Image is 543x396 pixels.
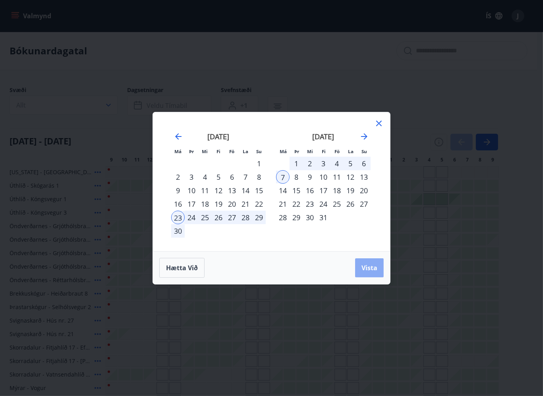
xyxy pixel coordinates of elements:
[212,170,225,184] td: Choose fimmtudagur, 5. nóvember 2026 as your check-in date. It’s available.
[317,170,330,184] div: 10
[348,148,354,154] small: La
[357,157,371,170] div: 6
[317,211,330,224] div: 31
[171,224,185,238] div: 30
[276,170,290,184] td: Selected as end date. mánudagur, 7. desember 2026
[189,148,194,154] small: Þr
[276,197,290,211] div: 21
[330,170,344,184] td: Choose föstudagur, 11. desember 2026 as your check-in date. It’s available.
[317,157,330,170] div: 3
[344,170,357,184] td: Choose laugardagur, 12. desember 2026 as your check-in date. It’s available.
[317,197,330,211] td: Choose fimmtudagur, 24. desember 2026 as your check-in date. It’s available.
[303,170,317,184] td: Choose miðvikudagur, 9. desember 2026 as your check-in date. It’s available.
[239,184,252,197] td: Choose laugardagur, 14. nóvember 2026 as your check-in date. It’s available.
[166,263,198,272] span: Hætta við
[185,211,198,224] div: 24
[317,157,330,170] td: Selected. fimmtudagur, 3. desember 2026
[185,211,198,224] td: Selected. þriðjudagur, 24. nóvember 2026
[357,184,371,197] div: 20
[252,211,266,224] td: Selected. sunnudagur, 29. nóvember 2026
[303,184,317,197] div: 16
[239,197,252,211] div: 21
[198,184,212,197] div: 11
[239,170,252,184] div: 7
[357,170,371,184] td: Choose sunnudagur, 13. desember 2026 as your check-in date. It’s available.
[330,184,344,197] td: Choose föstudagur, 18. desember 2026 as your check-in date. It’s available.
[355,258,384,277] button: Vista
[212,211,225,224] div: 26
[290,157,303,170] div: 1
[212,197,225,211] td: Choose fimmtudagur, 19. nóvember 2026 as your check-in date. It’s available.
[252,157,266,170] div: 1
[359,132,369,141] div: Move forward to switch to the next month.
[225,197,239,211] td: Choose föstudagur, 20. nóvember 2026 as your check-in date. It’s available.
[225,170,239,184] div: 6
[239,170,252,184] td: Choose laugardagur, 7. nóvember 2026 as your check-in date. It’s available.
[198,170,212,184] td: Choose miðvikudagur, 4. nóvember 2026 as your check-in date. It’s available.
[171,170,185,184] div: 2
[185,170,198,184] div: 3
[290,184,303,197] td: Choose þriðjudagur, 15. desember 2026 as your check-in date. It’s available.
[208,132,230,141] strong: [DATE]
[361,263,377,272] span: Vista
[239,211,252,224] td: Selected. laugardagur, 28. nóvember 2026
[330,170,344,184] div: 11
[225,184,239,197] td: Choose föstudagur, 13. nóvember 2026 as your check-in date. It’s available.
[256,148,262,154] small: Su
[344,157,357,170] div: 5
[280,148,287,154] small: Má
[174,148,182,154] small: Má
[212,184,225,197] div: 12
[225,184,239,197] div: 13
[344,184,357,197] div: 19
[171,224,185,238] td: Selected. mánudagur, 30. nóvember 2026
[317,184,330,197] div: 17
[185,184,198,197] div: 10
[290,170,303,184] div: 8
[303,197,317,211] td: Choose miðvikudagur, 23. desember 2026 as your check-in date. It’s available.
[185,170,198,184] td: Choose þriðjudagur, 3. nóvember 2026 as your check-in date. It’s available.
[361,148,367,154] small: Su
[276,184,290,197] td: Choose mánudagur, 14. desember 2026 as your check-in date. It’s available.
[303,184,317,197] td: Choose miðvikudagur, 16. desember 2026 as your check-in date. It’s available.
[225,211,239,224] td: Selected. föstudagur, 27. nóvember 2026
[171,184,185,197] div: 9
[185,197,198,211] td: Choose þriðjudagur, 17. nóvember 2026 as your check-in date. It’s available.
[303,197,317,211] div: 23
[185,197,198,211] div: 17
[317,211,330,224] td: Choose fimmtudagur, 31. desember 2026 as your check-in date. It’s available.
[290,211,303,224] td: Choose þriðjudagur, 29. desember 2026 as your check-in date. It’s available.
[212,211,225,224] td: Selected. fimmtudagur, 26. nóvember 2026
[290,197,303,211] td: Choose þriðjudagur, 22. desember 2026 as your check-in date. It’s available.
[252,184,266,197] div: 15
[198,197,212,211] td: Choose miðvikudagur, 18. nóvember 2026 as your check-in date. It’s available.
[212,170,225,184] div: 5
[357,197,371,211] td: Choose sunnudagur, 27. desember 2026 as your check-in date. It’s available.
[162,122,381,242] div: Calendar
[198,211,212,224] td: Selected. miðvikudagur, 25. nóvember 2026
[239,211,252,224] div: 28
[344,157,357,170] td: Selected. laugardagur, 5. desember 2026
[243,148,248,154] small: La
[290,184,303,197] div: 15
[171,197,185,211] div: 16
[185,184,198,197] td: Choose þriðjudagur, 10. nóvember 2026 as your check-in date. It’s available.
[317,184,330,197] td: Choose fimmtudagur, 17. desember 2026 as your check-in date. It’s available.
[330,184,344,197] div: 18
[303,211,317,224] div: 30
[357,157,371,170] td: Selected. sunnudagur, 6. desember 2026
[344,197,357,211] div: 26
[171,211,185,224] td: Selected as start date. mánudagur, 23. nóvember 2026
[307,148,313,154] small: Mi
[171,197,185,211] td: Choose mánudagur, 16. nóvember 2026 as your check-in date. It’s available.
[212,184,225,197] td: Choose fimmtudagur, 12. nóvember 2026 as your check-in date. It’s available.
[303,170,317,184] div: 9
[317,197,330,211] div: 24
[357,170,371,184] div: 13
[276,197,290,211] td: Choose mánudagur, 21. desember 2026 as your check-in date. It’s available.
[330,197,344,211] div: 25
[290,197,303,211] div: 22
[239,197,252,211] td: Choose laugardagur, 21. nóvember 2026 as your check-in date. It’s available.
[225,211,239,224] div: 27
[344,184,357,197] td: Choose laugardagur, 19. desember 2026 as your check-in date. It’s available.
